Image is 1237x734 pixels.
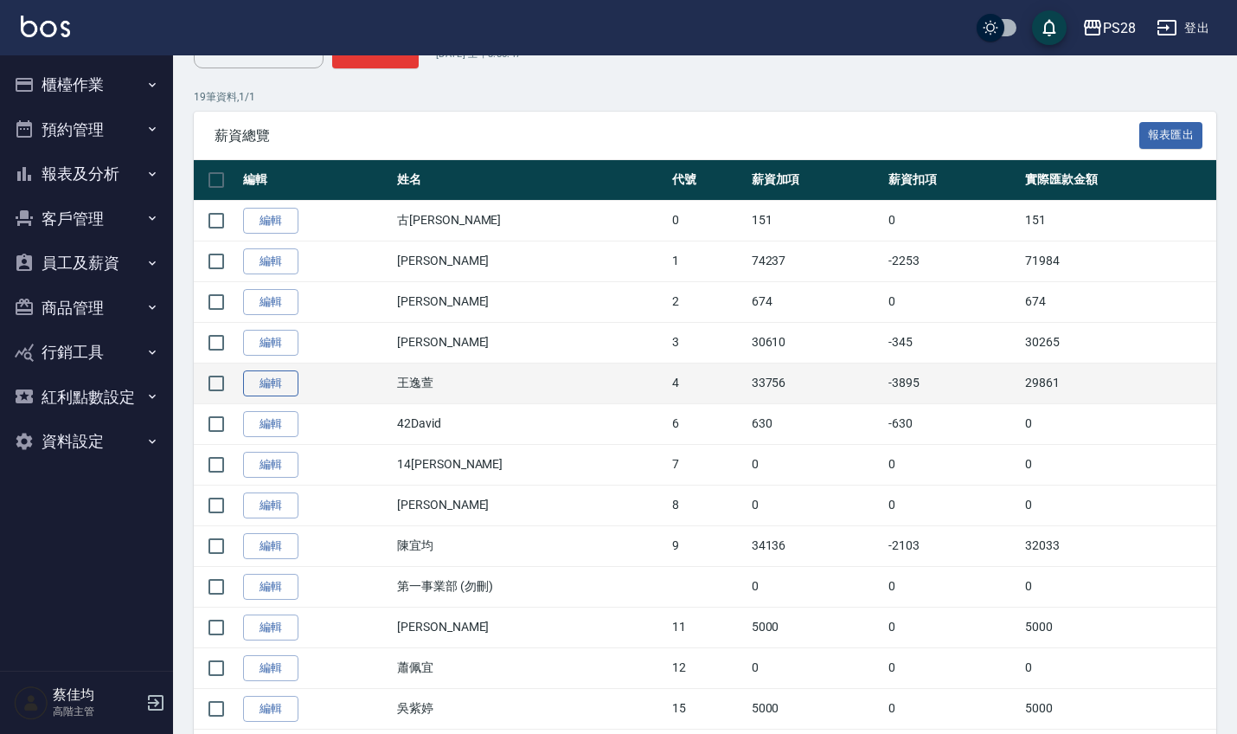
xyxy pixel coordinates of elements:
[747,647,884,688] td: 0
[668,322,747,363] td: 3
[243,615,298,641] a: 編輯
[884,403,1021,444] td: -630
[1021,444,1216,485] td: 0
[747,485,884,525] td: 0
[1150,12,1216,44] button: 登出
[243,370,298,397] a: 編輯
[747,200,884,241] td: 151
[1139,122,1203,149] button: 報表匯出
[884,241,1021,281] td: -2253
[668,688,747,729] td: 15
[393,200,668,241] td: 古[PERSON_NAME]
[884,281,1021,322] td: 0
[884,607,1021,647] td: 0
[243,696,298,723] a: 編輯
[747,525,884,566] td: 34136
[53,686,141,704] h5: 蔡佳均
[7,196,166,241] button: 客戶管理
[747,241,884,281] td: 74237
[668,403,747,444] td: 6
[393,647,668,688] td: 蕭佩宜
[1021,525,1216,566] td: 32033
[243,452,298,479] a: 編輯
[7,419,166,464] button: 資料設定
[194,89,1216,105] p: 19 筆資料, 1 / 1
[747,363,884,403] td: 33756
[1021,160,1216,201] th: 實際匯款金額
[7,62,166,107] button: 櫃檯作業
[668,241,747,281] td: 1
[393,607,668,647] td: [PERSON_NAME]
[243,248,298,275] a: 編輯
[243,289,298,316] a: 編輯
[14,686,48,720] img: Person
[1021,647,1216,688] td: 0
[393,160,668,201] th: 姓名
[7,107,166,152] button: 預約管理
[1021,607,1216,647] td: 5000
[747,403,884,444] td: 630
[1021,322,1216,363] td: 30265
[668,485,747,525] td: 8
[393,281,668,322] td: [PERSON_NAME]
[243,330,298,357] a: 編輯
[1021,485,1216,525] td: 0
[1032,10,1067,45] button: save
[1021,281,1216,322] td: 674
[1139,126,1203,143] a: 報表匯出
[53,704,141,719] p: 高階主管
[393,363,668,403] td: 王逸萱
[747,281,884,322] td: 674
[7,330,166,375] button: 行銷工具
[393,566,668,607] td: 第一事業部 (勿刪)
[747,607,884,647] td: 5000
[7,375,166,420] button: 紅利點數設定
[668,647,747,688] td: 12
[668,281,747,322] td: 2
[243,655,298,682] a: 編輯
[393,444,668,485] td: 14[PERSON_NAME]
[243,493,298,519] a: 編輯
[7,151,166,196] button: 報表及分析
[884,363,1021,403] td: -3895
[393,241,668,281] td: [PERSON_NAME]
[884,444,1021,485] td: 0
[1103,17,1136,39] div: PS28
[747,444,884,485] td: 0
[1021,688,1216,729] td: 5000
[668,200,747,241] td: 0
[884,688,1021,729] td: 0
[1021,566,1216,607] td: 0
[747,322,884,363] td: 30610
[393,403,668,444] td: 42David
[884,525,1021,566] td: -2103
[668,160,747,201] th: 代號
[884,485,1021,525] td: 0
[668,444,747,485] td: 7
[21,16,70,37] img: Logo
[884,200,1021,241] td: 0
[747,688,884,729] td: 5000
[243,574,298,601] a: 編輯
[243,411,298,438] a: 編輯
[1021,403,1216,444] td: 0
[393,525,668,566] td: 陳宜均
[393,485,668,525] td: [PERSON_NAME]
[215,127,1139,145] span: 薪資總覽
[243,533,298,560] a: 編輯
[393,322,668,363] td: [PERSON_NAME]
[393,688,668,729] td: 吳紫婷
[884,647,1021,688] td: 0
[747,160,884,201] th: 薪資加項
[668,607,747,647] td: 11
[7,241,166,286] button: 員工及薪資
[668,363,747,403] td: 4
[7,286,166,331] button: 商品管理
[239,160,393,201] th: 編輯
[1021,363,1216,403] td: 29861
[1021,241,1216,281] td: 71984
[243,208,298,235] a: 編輯
[668,525,747,566] td: 9
[884,160,1021,201] th: 薪資扣項
[747,566,884,607] td: 0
